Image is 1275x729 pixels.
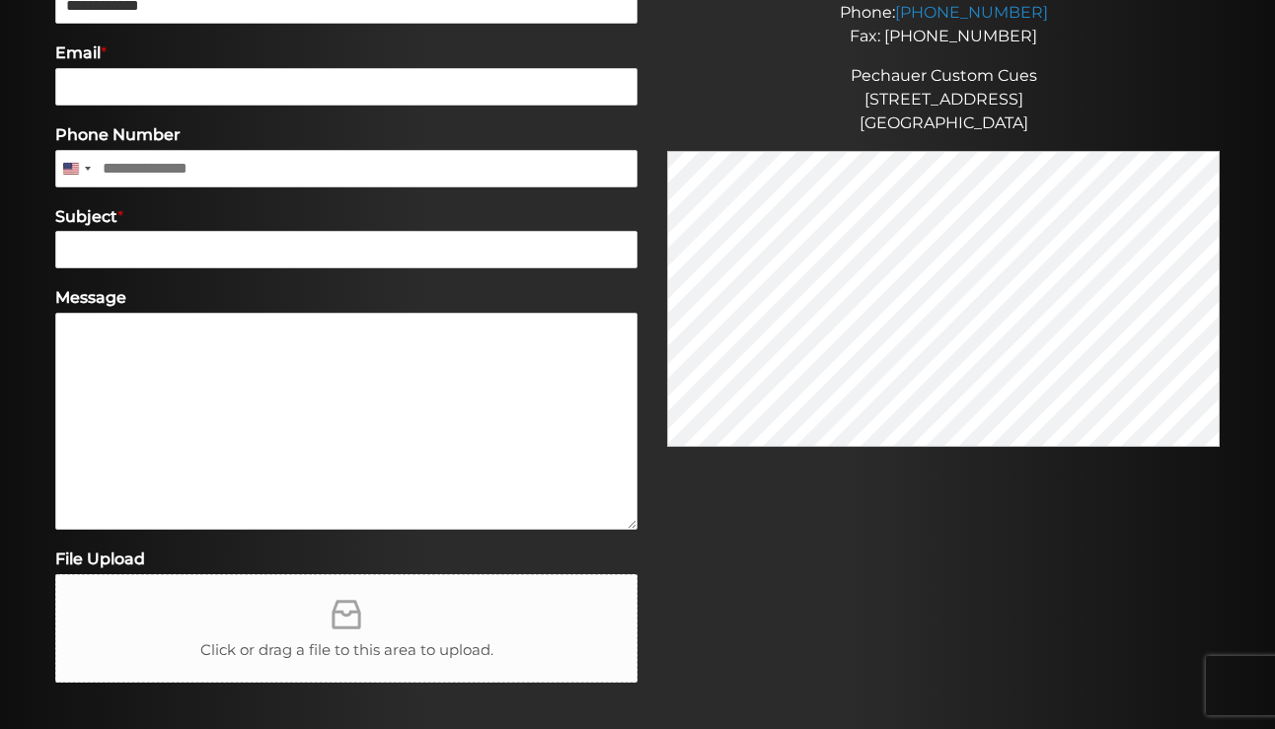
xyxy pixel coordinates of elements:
[55,150,637,187] input: Phone Number
[55,207,637,228] label: Subject
[55,125,637,146] label: Phone Number
[55,549,637,570] label: File Upload
[895,3,1048,22] a: [PHONE_NUMBER]
[55,288,637,309] label: Message
[200,639,493,662] span: Click or drag a file to this area to upload.
[667,64,1220,135] p: Pechauer Custom Cues [STREET_ADDRESS] [GEOGRAPHIC_DATA]
[55,43,637,64] label: Email
[55,150,97,187] button: Selected country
